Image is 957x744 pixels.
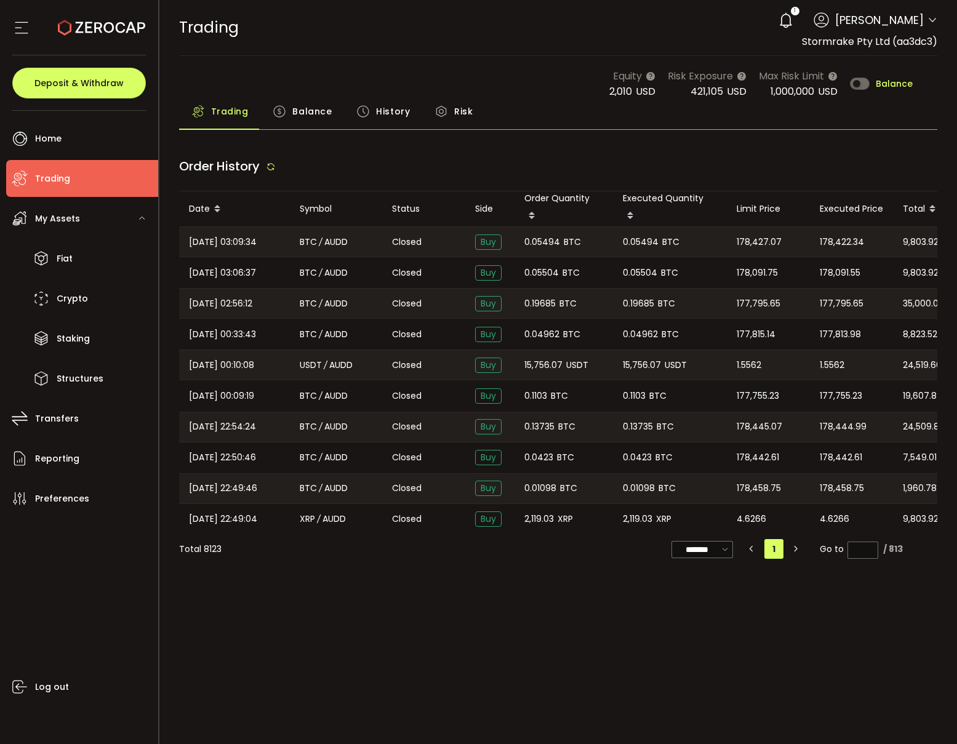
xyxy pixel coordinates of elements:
[300,389,317,403] span: BTC
[300,358,322,372] span: USDT
[559,297,577,311] span: BTC
[392,420,422,433] span: Closed
[820,327,861,342] span: 177,813.98
[524,512,554,526] span: 2,119.03
[392,236,422,249] span: Closed
[392,451,422,464] span: Closed
[820,266,860,280] span: 178,091.55
[392,266,422,279] span: Closed
[668,68,733,84] span: Risk Exposure
[524,297,556,311] span: 0.19685
[34,79,124,87] span: Deposit & Withdraw
[771,84,814,98] span: 1,000,000
[179,199,290,220] div: Date
[189,481,257,495] span: [DATE] 22:49:46
[661,266,678,280] span: BTC
[759,68,824,84] span: Max Risk Limit
[392,359,422,372] span: Closed
[903,297,944,311] span: 35,000.00
[613,191,727,226] div: Executed Quantity
[35,170,70,188] span: Trading
[189,450,256,465] span: [DATE] 22:50:46
[12,68,146,98] button: Deposit & Withdraw
[376,99,410,124] span: History
[662,327,679,342] span: BTC
[820,235,864,249] span: 178,422.34
[300,420,317,434] span: BTC
[189,389,254,403] span: [DATE] 00:09:19
[737,389,779,403] span: 177,755.23
[623,481,655,495] span: 0.01098
[524,450,553,465] span: 0.0423
[524,358,563,372] span: 15,756.07
[475,419,502,434] span: Buy
[524,327,559,342] span: 0.04962
[324,450,348,465] span: AUDD
[300,235,317,249] span: BTC
[392,482,422,495] span: Closed
[623,512,652,526] span: 2,119.03
[623,389,646,403] span: 0.1103
[727,202,810,216] div: Limit Price
[35,130,62,148] span: Home
[903,358,942,372] span: 24,519.60
[820,297,863,311] span: 177,795.65
[475,481,502,496] span: Buy
[292,99,332,124] span: Balance
[691,84,723,98] span: 421,105
[903,420,945,434] span: 24,509.80
[475,234,502,250] span: Buy
[551,389,568,403] span: BTC
[319,450,322,465] em: /
[524,389,547,403] span: 0.1103
[623,327,658,342] span: 0.04962
[324,235,348,249] span: AUDD
[876,79,913,88] span: Balance
[737,512,766,526] span: 4.6266
[820,420,867,434] span: 178,444.99
[524,266,559,280] span: 0.05504
[324,389,348,403] span: AUDD
[623,358,661,372] span: 15,756.07
[300,297,317,311] span: BTC
[662,235,679,249] span: BTC
[820,512,849,526] span: 4.6266
[392,390,422,402] span: Closed
[810,202,893,216] div: Executed Price
[820,450,862,465] span: 178,442.61
[835,12,924,28] span: [PERSON_NAME]
[475,265,502,281] span: Buy
[737,420,782,434] span: 178,445.07
[658,297,675,311] span: BTC
[392,328,422,341] span: Closed
[737,450,779,465] span: 178,442.61
[324,481,348,495] span: AUDD
[35,410,79,428] span: Transfers
[623,420,653,434] span: 0.13735
[319,481,322,495] em: /
[382,202,465,216] div: Status
[57,330,90,348] span: Staking
[189,512,257,526] span: [DATE] 22:49:04
[737,235,782,249] span: 178,427.07
[319,420,322,434] em: /
[57,290,88,308] span: Crypto
[903,235,939,249] span: 9,803.92
[475,358,502,373] span: Buy
[319,297,322,311] em: /
[903,450,937,465] span: 7,549.01
[903,481,937,495] span: 1,960.78
[883,543,903,556] div: / 813
[319,389,322,403] em: /
[656,512,671,526] span: XRP
[563,327,580,342] span: BTC
[300,450,317,465] span: BTC
[290,202,382,216] div: Symbol
[319,266,322,280] em: /
[820,389,862,403] span: 177,755.23
[179,543,222,556] div: Total 8123
[524,420,555,434] span: 0.13735
[319,327,322,342] em: /
[324,327,348,342] span: AUDD
[566,358,588,372] span: USDT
